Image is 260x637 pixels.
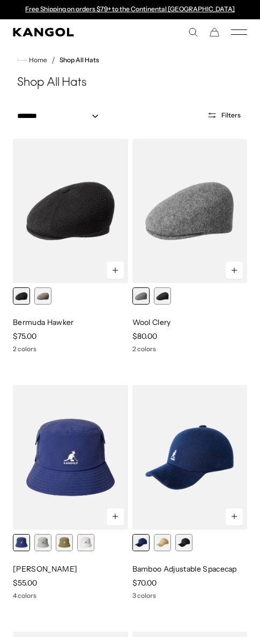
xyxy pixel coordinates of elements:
img: color-blue [13,385,128,529]
span: $55.00 [13,578,37,588]
a: Kangol [13,28,130,36]
img: color-black [13,139,128,283]
div: 2 colors [13,345,128,353]
a: Home [17,55,47,65]
p: Wool Clery [132,317,248,327]
button: Cart [210,27,219,37]
div: 4 colors [13,592,128,599]
div: 3 colors [132,592,248,599]
button: Mobile Menu [231,27,247,37]
button: Filters [200,110,247,120]
li: / [47,54,55,66]
div: Announcement [20,5,241,14]
summary: Search here [188,27,198,37]
span: Filters [221,112,241,119]
slideshow-component: Announcement bar [20,5,241,14]
a: Free Shipping on orders $79+ to the Continental [GEOGRAPHIC_DATA] [25,5,235,13]
div: 2 colors [132,345,248,353]
span: $75.00 [13,331,36,341]
span: Home [27,56,47,64]
p: Bamboo Adjustable Spacecap [132,564,248,574]
img: color-flannel [132,139,248,283]
h1: Shop All Hats [13,75,247,91]
span: $70.00 [132,578,157,588]
p: Bermuda Hawker [13,317,128,327]
span: $80.00 [132,331,157,341]
img: color-dark-blue [132,385,248,529]
a: Shop All Hats [60,56,99,64]
div: 1 of 2 [20,5,241,14]
p: [PERSON_NAME] [13,564,128,574]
